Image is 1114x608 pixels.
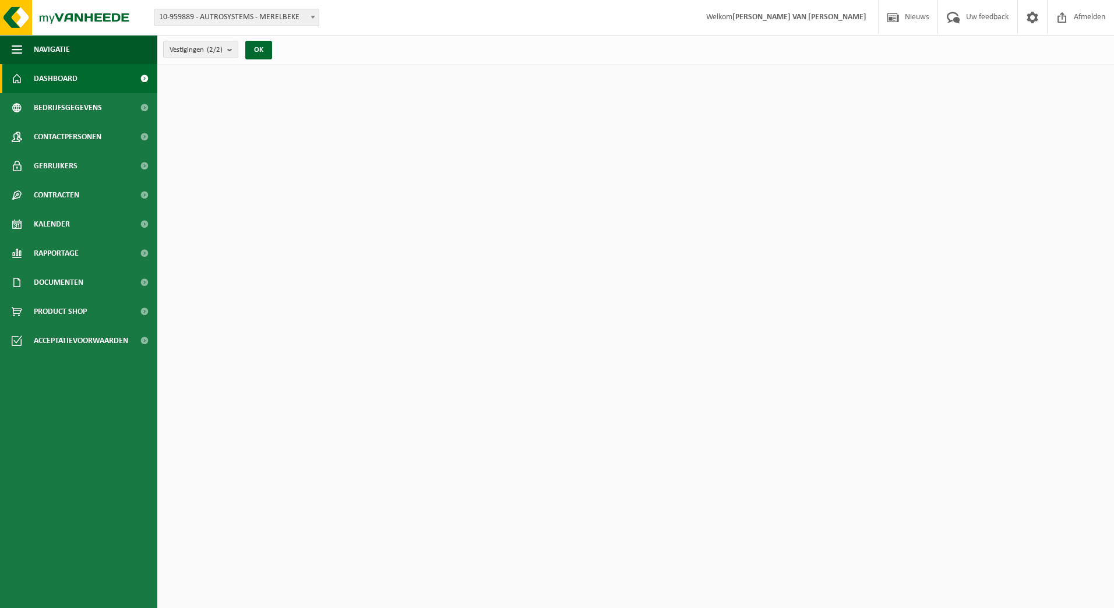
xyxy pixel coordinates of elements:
[34,64,77,93] span: Dashboard
[163,41,238,58] button: Vestigingen(2/2)
[34,239,79,268] span: Rapportage
[34,93,102,122] span: Bedrijfsgegevens
[34,151,77,181] span: Gebruikers
[207,46,223,54] count: (2/2)
[245,41,272,59] button: OK
[34,326,128,355] span: Acceptatievoorwaarden
[34,181,79,210] span: Contracten
[34,268,83,297] span: Documenten
[34,210,70,239] span: Kalender
[154,9,319,26] span: 10-959889 - AUTROSYSTEMS - MERELBEKE
[34,35,70,64] span: Navigatie
[34,297,87,326] span: Product Shop
[34,122,101,151] span: Contactpersonen
[170,41,223,59] span: Vestigingen
[732,13,866,22] strong: [PERSON_NAME] VAN [PERSON_NAME]
[6,582,195,608] iframe: chat widget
